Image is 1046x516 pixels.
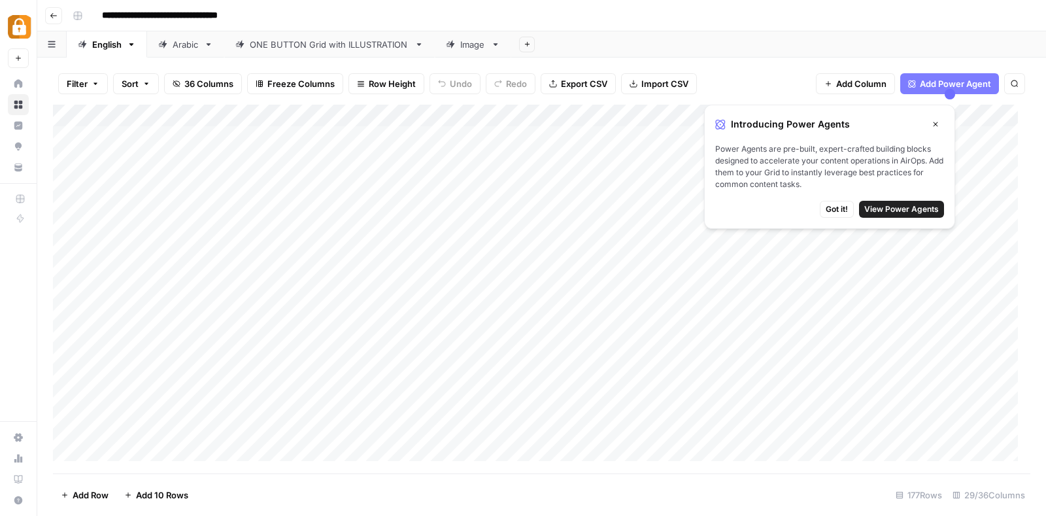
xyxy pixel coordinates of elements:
span: Add 10 Rows [136,489,188,502]
a: ONE BUTTON Grid with ILLUSTRATION [224,31,435,58]
div: 177 Rows [890,485,947,506]
span: Sort [122,77,139,90]
span: Add Row [73,489,109,502]
a: Home [8,73,29,94]
a: Browse [8,94,29,115]
span: Filter [67,77,88,90]
button: Add Row [53,485,116,506]
span: Row Height [369,77,416,90]
button: View Power Agents [859,201,944,218]
span: Export CSV [561,77,607,90]
button: Sort [113,73,159,94]
span: Add Power Agent [920,77,991,90]
button: Freeze Columns [247,73,343,94]
div: Image [460,38,486,51]
a: Usage [8,448,29,469]
button: Got it! [820,201,854,218]
a: Settings [8,427,29,448]
a: Arabic [147,31,224,58]
a: English [67,31,147,58]
span: Add Column [836,77,886,90]
span: Freeze Columns [267,77,335,90]
span: Power Agents are pre-built, expert-crafted building blocks designed to accelerate your content op... [715,143,944,190]
img: Adzz Logo [8,15,31,39]
button: Export CSV [541,73,616,94]
button: Filter [58,73,108,94]
a: Opportunities [8,136,29,157]
button: Add Power Agent [900,73,999,94]
span: Undo [450,77,472,90]
span: 36 Columns [184,77,233,90]
button: Undo [430,73,481,94]
div: Arabic [173,38,199,51]
button: Row Height [348,73,424,94]
span: View Power Agents [864,203,939,215]
button: Add Column [816,73,895,94]
button: Redo [486,73,535,94]
a: Image [435,31,511,58]
button: Add 10 Rows [116,485,196,506]
a: Insights [8,115,29,136]
span: Got it! [826,203,848,215]
div: Introducing Power Agents [715,116,944,133]
a: Your Data [8,157,29,178]
button: Import CSV [621,73,697,94]
div: 29/36 Columns [947,485,1030,506]
span: Redo [506,77,527,90]
div: English [92,38,122,51]
div: ONE BUTTON Grid with ILLUSTRATION [250,38,409,51]
button: 36 Columns [164,73,242,94]
span: Import CSV [641,77,688,90]
button: Workspace: Adzz [8,10,29,43]
button: Help + Support [8,490,29,511]
a: Learning Hub [8,469,29,490]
